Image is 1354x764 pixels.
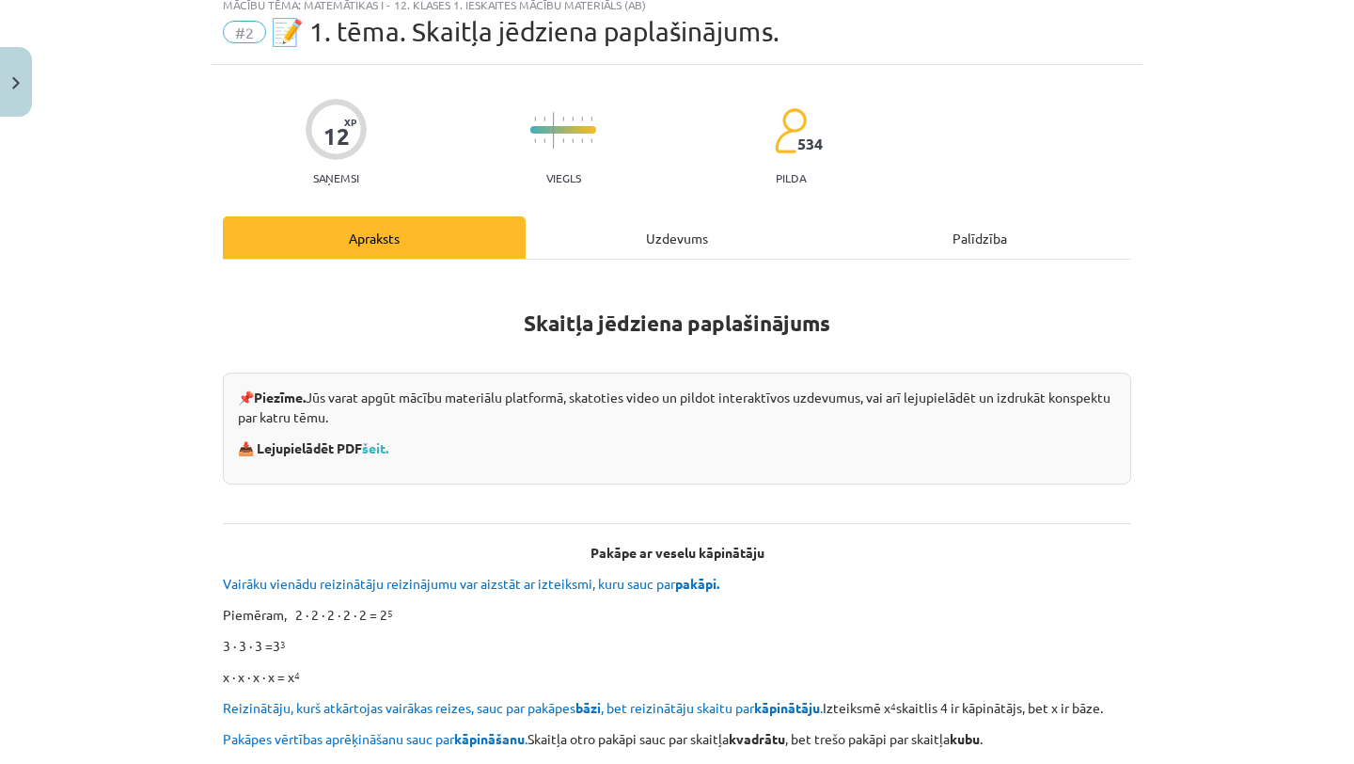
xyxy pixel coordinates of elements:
[534,138,536,143] img: icon-short-line-57e1e144782c952c97e751825c79c345078a6d821885a25fce030b3d8c18986b.svg
[280,637,286,651] sup: 3
[950,730,980,747] b: kubu
[590,544,764,561] b: Pakāpe ar veselu kāpinātāju
[223,216,526,259] div: Apraksts
[590,138,592,143] img: icon-short-line-57e1e144782c952c97e751825c79c345078a6d821885a25fce030b3d8c18986b.svg
[774,107,807,154] img: students-c634bb4e5e11cddfef0936a35e636f08e4e9abd3cc4e673bd6f9a4125e45ecb1.svg
[553,112,555,149] img: icon-long-line-d9ea69661e0d244f92f715978eff75569469978d946b2353a9bb055b3ed8787d.svg
[294,668,300,682] sup: 4
[581,138,583,143] img: icon-short-line-57e1e144782c952c97e751825c79c345078a6d821885a25fce030b3d8c18986b.svg
[776,171,806,184] p: pilda
[575,699,601,716] b: bāzi
[543,138,545,143] img: icon-short-line-57e1e144782c952c97e751825c79c345078a6d821885a25fce030b3d8c18986b.svg
[546,171,581,184] p: Viegls
[581,117,583,121] img: icon-short-line-57e1e144782c952c97e751825c79c345078a6d821885a25fce030b3d8c18986b.svg
[543,117,545,121] img: icon-short-line-57e1e144782c952c97e751825c79c345078a6d821885a25fce030b3d8c18986b.svg
[223,605,1131,625] p: Piemēram, 2 ∙ 2 ∙ 2 ∙ 2 ∙ 2 = 2
[562,117,564,121] img: icon-short-line-57e1e144782c952c97e751825c79c345078a6d821885a25fce030b3d8c18986b.svg
[223,729,1131,749] p: Skaitļa otro pakāpi sauc par skaitļa , bet trešo pakāpi par skaitļa .
[362,439,388,456] a: šeit.
[526,216,828,259] div: Uzdevums
[675,575,719,592] b: pakāpi.
[306,171,367,184] p: Saņemsi
[828,216,1131,259] div: Palīdzība
[344,117,356,127] span: XP
[238,388,1116,427] p: 📌 Jūs varat apgūt mācību materiālu platformā, skatoties video un pildot interaktīvos uzdevumus, v...
[223,730,527,747] span: Pakāpes vērtības aprēķināšanu sauc par .
[223,667,1131,687] p: x ∙ x ∙ x ∙ x = x
[323,123,350,150] div: 12
[890,699,896,713] sup: 4
[223,699,823,716] span: Reizinātāju, kurš atkārtojas vairākas reizes, sauc par pakāpes , bet reizinātāju skaitu par .
[223,575,722,592] span: Vairāku vienādu reizinātāju reizinājumu var aizstāt ar izteiksmi, kuru sauc par
[590,117,592,121] img: icon-short-line-57e1e144782c952c97e751825c79c345078a6d821885a25fce030b3d8c18986b.svg
[223,636,1131,656] p: 3 ∙ 3 ∙ 3 =3
[238,439,391,456] strong: 📥 Lejupielādēt PDF
[572,117,574,121] img: icon-short-line-57e1e144782c952c97e751825c79c345078a6d821885a25fce030b3d8c18986b.svg
[271,16,779,47] span: 📝 1. tēma. Skaitļa jēdziena paplašinājums.
[729,730,785,747] b: kvadrātu
[223,21,266,43] span: #2
[387,606,393,620] sup: 5
[254,389,306,406] strong: Piezīme.
[754,699,820,716] b: kāpinātāju
[534,117,536,121] img: icon-short-line-57e1e144782c952c97e751825c79c345078a6d821885a25fce030b3d8c18986b.svg
[562,138,564,143] img: icon-short-line-57e1e144782c952c97e751825c79c345078a6d821885a25fce030b3d8c18986b.svg
[223,698,1131,718] p: Izteiksmē x skaitlis 4 ir kāpinātājs, bet x ir bāze.
[572,138,574,143] img: icon-short-line-57e1e144782c952c97e751825c79c345078a6d821885a25fce030b3d8c18986b.svg
[797,135,823,152] span: 534
[454,730,525,747] b: kāpināšanu
[524,310,830,337] strong: Skaitļa jēdziena paplašinājums
[12,77,20,89] img: icon-close-lesson-0947bae3869378f0d4975bcd49f059093ad1ed9edebbc8119c70593378902aed.svg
